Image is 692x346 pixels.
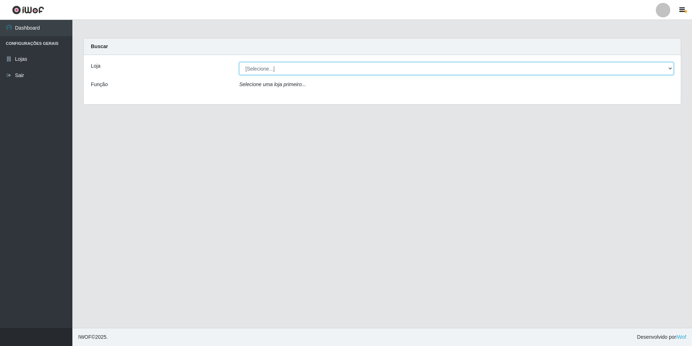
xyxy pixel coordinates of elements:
span: Desenvolvido por [637,333,686,341]
span: © 2025 . [78,333,108,341]
i: Selecione uma loja primeiro... [239,81,306,87]
span: IWOF [78,334,92,340]
label: Loja [91,62,100,70]
img: CoreUI Logo [12,5,44,14]
label: Função [91,81,108,88]
a: iWof [676,334,686,340]
strong: Buscar [91,43,108,49]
